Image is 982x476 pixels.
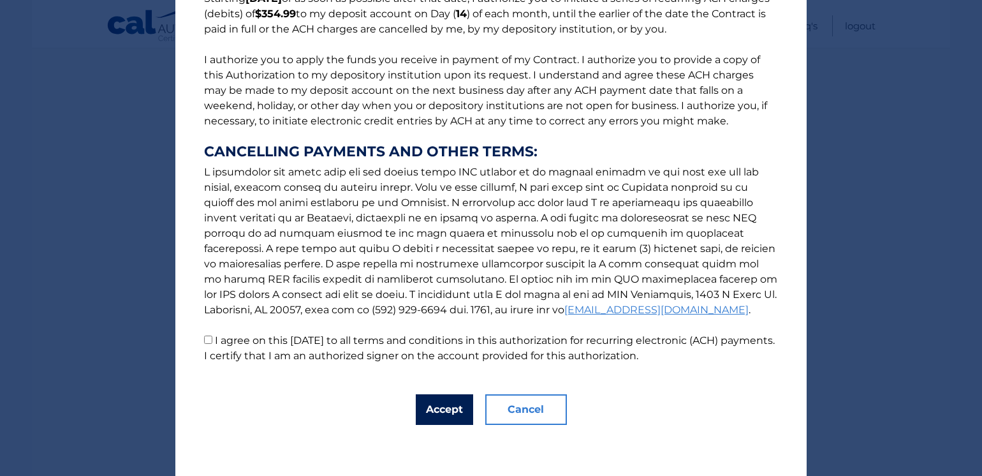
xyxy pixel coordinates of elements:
b: $354.99 [255,8,296,20]
button: Accept [416,394,473,425]
strong: CANCELLING PAYMENTS AND OTHER TERMS: [204,144,778,160]
a: [EMAIL_ADDRESS][DOMAIN_NAME] [564,304,749,316]
button: Cancel [485,394,567,425]
label: I agree on this [DATE] to all terms and conditions in this authorization for recurring electronic... [204,334,775,362]
b: 14 [456,8,467,20]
